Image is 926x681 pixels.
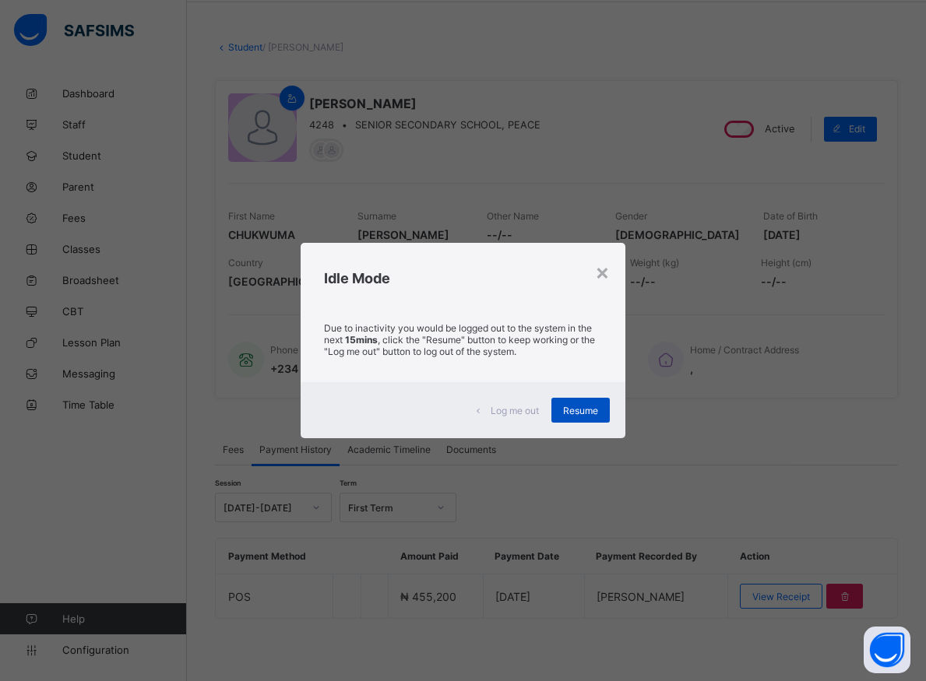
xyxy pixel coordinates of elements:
[864,627,910,673] button: Open asap
[345,334,378,346] strong: 15mins
[324,270,601,286] h2: Idle Mode
[491,405,539,416] span: Log me out
[324,322,601,357] p: Due to inactivity you would be logged out to the system in the next , click the "Resume" button t...
[563,405,598,416] span: Resume
[595,258,610,285] div: ×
